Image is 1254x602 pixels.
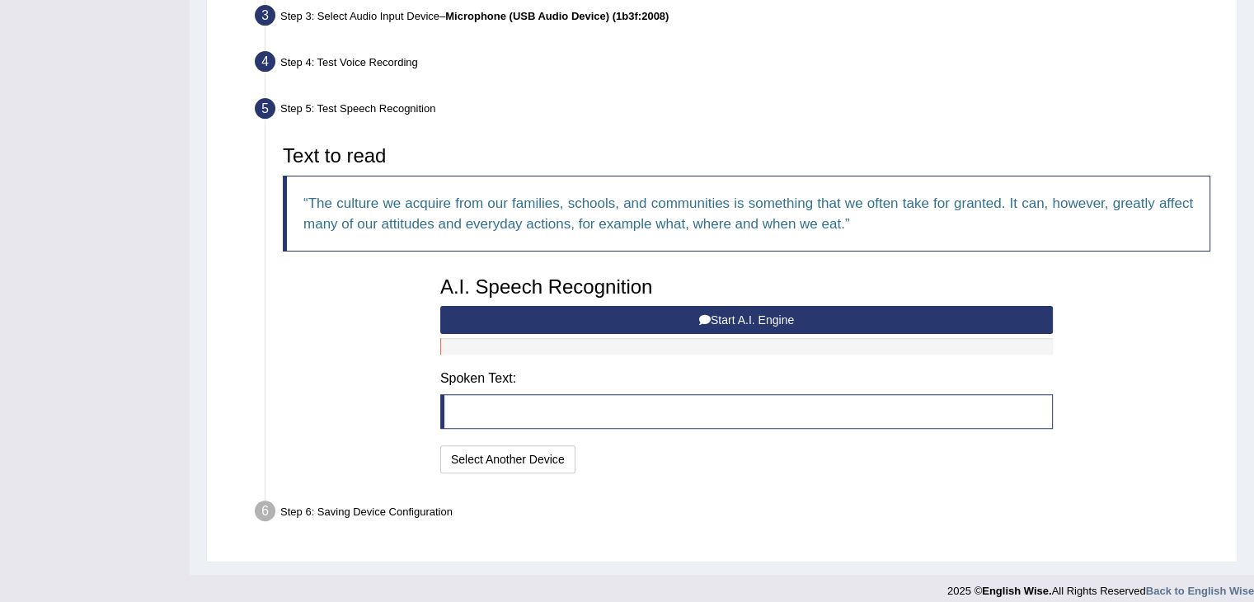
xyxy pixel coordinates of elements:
q: The culture we acquire from our families, schools, and communities is something that we often tak... [303,195,1193,232]
h3: Text to read [283,145,1210,167]
span: – [439,10,669,22]
div: Step 5: Test Speech Recognition [247,93,1229,129]
div: 2025 © All Rights Reserved [947,575,1254,599]
div: Step 6: Saving Device Configuration [247,496,1229,532]
h4: Spoken Text: [440,371,1053,386]
a: Back to English Wise [1146,585,1254,597]
strong: English Wise. [982,585,1051,597]
b: Microphone (USB Audio Device) (1b3f:2008) [445,10,669,22]
div: Step 4: Test Voice Recording [247,46,1229,82]
button: Start A.I. Engine [440,306,1053,334]
h3: A.I. Speech Recognition [440,276,1053,298]
button: Select Another Device [440,445,575,473]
